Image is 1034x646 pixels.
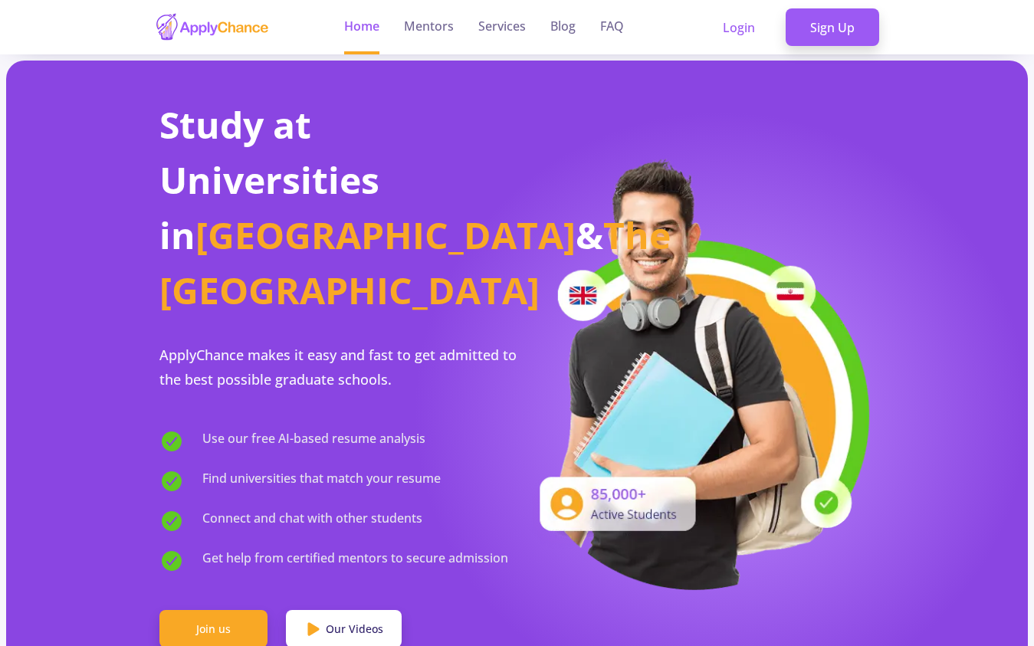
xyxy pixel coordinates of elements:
span: Get help from certified mentors to secure admission [202,549,508,573]
span: Study at Universities in [159,100,379,260]
a: Sign Up [786,8,879,47]
span: Use our free AI-based resume analysis [202,429,425,454]
img: applychance logo [155,12,270,42]
span: Our Videos [326,621,383,637]
span: Connect and chat with other students [202,509,422,533]
span: ApplyChance makes it easy and fast to get admitted to the best possible graduate schools. [159,346,517,389]
span: [GEOGRAPHIC_DATA] [195,210,576,260]
img: applicant [517,155,875,590]
span: Find universities that match your resume [202,469,441,494]
a: Login [698,8,780,47]
span: & [576,210,603,260]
